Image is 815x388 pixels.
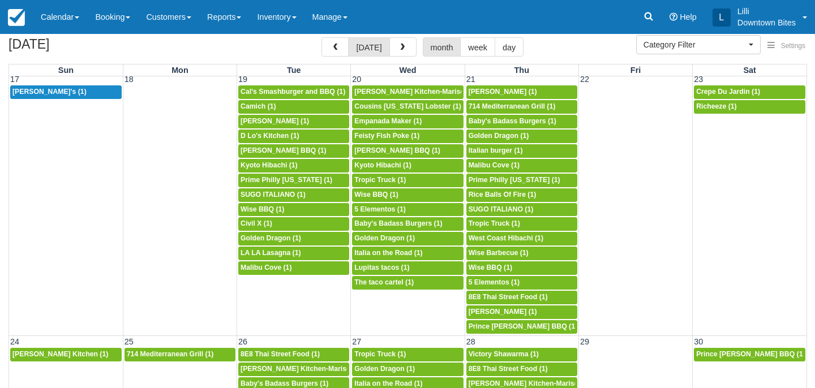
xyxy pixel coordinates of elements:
[123,337,135,346] span: 25
[354,102,461,110] span: Cousins [US_STATE] Lobster (1)
[469,293,548,301] span: 8E8 Thai Street Food (1)
[12,350,108,358] span: [PERSON_NAME] Kitchen (1)
[58,66,74,75] span: Sun
[352,363,463,376] a: Golden Dragon (1)
[238,144,349,158] a: [PERSON_NAME] BBQ (1)
[469,88,537,96] span: [PERSON_NAME] (1)
[466,291,577,304] a: 8E8 Thai Street Food (1)
[781,42,805,50] span: Settings
[354,191,398,199] span: Wise BBQ (1)
[352,159,463,173] a: Kyoto Hibachi (1)
[351,75,362,84] span: 20
[241,146,327,154] span: [PERSON_NAME] BBQ (1)
[241,219,272,227] span: Civil X (1)
[466,174,577,187] a: Prime Philly [US_STATE] (1)
[693,75,704,84] span: 23
[469,205,534,213] span: SUGO ITALIANO (1)
[694,100,805,114] a: Richeeze (1)
[466,261,577,275] a: Wise BBQ (1)
[466,348,577,361] a: Victory Shawarma (1)
[352,100,463,114] a: Cousins [US_STATE] Lobster (1)
[238,188,349,202] a: SUGO ITALIANO (1)
[354,249,422,257] span: Italia on the Road (1)
[694,85,805,99] a: Crepe Du Jardin (1)
[469,365,548,373] span: 8E8 Thai Street Food (1)
[469,308,537,316] span: [PERSON_NAME] (1)
[354,278,414,286] span: The taco cartel (1)
[495,37,524,57] button: day
[354,205,405,213] span: 5 Elementos (1)
[237,75,248,84] span: 19
[354,176,406,184] span: Tropic Truck (1)
[680,12,697,21] span: Help
[9,75,20,84] span: 17
[10,348,122,361] a: [PERSON_NAME] Kitchen (1)
[238,115,349,128] a: [PERSON_NAME] (1)
[354,161,411,169] span: Kyoto Hibachi (1)
[354,146,440,154] span: [PERSON_NAME] BBQ (1)
[399,66,416,75] span: Wed
[238,130,349,143] a: D Lo's Kitchen (1)
[127,350,214,358] span: 714 Mediterranean Grill (1)
[237,337,248,346] span: 26
[241,102,276,110] span: Camich (1)
[466,363,577,376] a: 8E8 Thai Street Food (1)
[423,37,461,57] button: month
[354,365,415,373] span: Golden Dragon (1)
[241,88,345,96] span: Cal’s Smashburger and BBQ (1)
[737,6,796,17] p: Lilli
[354,88,508,96] span: [PERSON_NAME] Kitchen-Mariscos Arenita (1)
[644,39,746,50] span: Category Filter
[579,75,590,84] span: 22
[241,205,284,213] span: Wise BBQ (1)
[466,115,577,128] a: Baby's Badass Burgers (1)
[12,88,87,96] span: [PERSON_NAME]'s (1)
[696,350,805,358] span: Prince [PERSON_NAME] BBQ (1)
[696,102,736,110] span: Richeeze (1)
[354,350,406,358] span: Tropic Truck (1)
[466,247,577,260] a: Wise Barbecue (1)
[469,322,577,330] span: Prince [PERSON_NAME] BBQ (1)
[352,115,463,128] a: Empanada Maker (1)
[241,380,328,387] span: Baby's Badass Burgers (1)
[241,264,291,271] span: Malibu Cove (1)
[8,9,25,26] img: checkfront-main-nav-mini-logo.png
[241,132,299,140] span: D Lo's Kitchen (1)
[465,75,477,84] span: 21
[125,348,235,361] a: 714 Mediterranean Grill (1)
[469,191,537,199] span: Rice Balls Of Fire (1)
[469,219,520,227] span: Tropic Truck (1)
[466,85,577,99] a: [PERSON_NAME] (1)
[354,132,419,140] span: Feisty Fish Poke (1)
[238,203,349,217] a: Wise BBQ (1)
[8,37,152,58] h2: [DATE]
[469,264,512,271] span: Wise BBQ (1)
[354,117,422,125] span: Empanada Maker (1)
[466,276,577,290] a: 5 Elementos (1)
[466,188,577,202] a: Rice Balls Of Fire (1)
[238,85,349,99] a: Cal’s Smashburger and BBQ (1)
[352,276,463,290] a: The taco cartel (1)
[238,363,349,376] a: [PERSON_NAME] Kitchen-Mariscos Arenita (1)
[469,176,560,184] span: Prime Philly [US_STATE] (1)
[171,66,188,75] span: Mon
[469,117,556,125] span: Baby's Badass Burgers (1)
[241,234,301,242] span: Golden Dragon (1)
[469,278,520,286] span: 5 Elementos (1)
[241,365,394,373] span: [PERSON_NAME] Kitchen-Mariscos Arenita (1)
[693,337,704,346] span: 30
[352,144,463,158] a: [PERSON_NAME] BBQ (1)
[354,264,409,271] span: Lupitas tacos (1)
[469,132,529,140] span: Golden Dragon (1)
[123,75,135,84] span: 18
[469,350,539,358] span: Victory Shawarma (1)
[238,232,349,245] a: Golden Dragon (1)
[761,38,812,54] button: Settings
[352,188,463,202] a: Wise BBQ (1)
[287,66,301,75] span: Tue
[514,66,529,75] span: Thu
[352,130,463,143] a: Feisty Fish Poke (1)
[238,247,349,260] a: LA LA Lasagna (1)
[241,249,301,257] span: LA LA Lasagna (1)
[352,85,463,99] a: [PERSON_NAME] Kitchen-Mariscos Arenita (1)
